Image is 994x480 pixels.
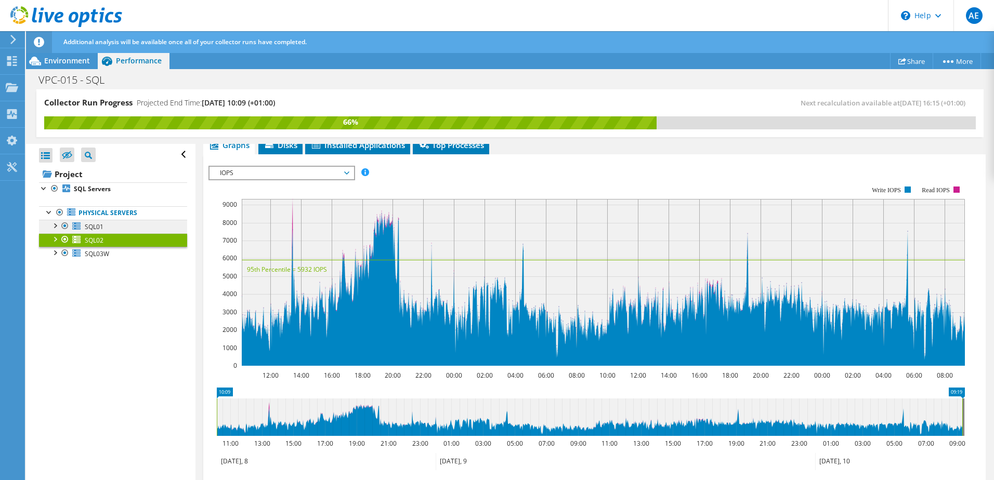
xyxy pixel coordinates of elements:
[39,233,187,247] a: SQL02
[380,439,396,448] text: 21:00
[208,140,250,150] span: Graphs
[875,371,891,380] text: 04:00
[752,371,768,380] text: 20:00
[506,439,522,448] text: 05:00
[936,371,952,380] text: 08:00
[254,439,270,448] text: 13:00
[630,371,646,380] text: 12:00
[901,11,910,20] svg: \n
[415,371,431,380] text: 22:00
[223,325,237,334] text: 2000
[116,56,162,65] span: Performance
[310,140,405,150] span: Installed Applications
[418,140,484,150] span: Top Processes
[85,222,103,231] span: SQL01
[844,371,860,380] text: 02:00
[39,247,187,260] a: SQL03W
[317,439,333,448] text: 17:00
[74,184,111,193] b: SQL Servers
[722,371,738,380] text: 18:00
[412,439,428,448] text: 23:00
[354,371,370,380] text: 18:00
[890,53,933,69] a: Share
[728,439,744,448] text: 19:00
[34,74,121,86] h1: VPC-015 - SQL
[247,265,327,274] text: 95th Percentile = 5932 IOPS
[384,371,400,380] text: 20:00
[39,220,187,233] a: SQL01
[222,439,238,448] text: 11:00
[39,166,187,182] a: Project
[886,439,902,448] text: 05:00
[854,439,870,448] text: 03:00
[922,186,950,194] text: Read IOPS
[759,439,775,448] text: 21:00
[443,439,459,448] text: 01:00
[476,371,492,380] text: 02:00
[538,439,554,448] text: 07:00
[475,439,491,448] text: 03:00
[264,140,297,150] span: Disks
[202,98,275,108] span: [DATE] 10:09 (+01:00)
[293,371,309,380] text: 14:00
[223,236,237,245] text: 7000
[633,439,649,448] text: 13:00
[223,272,237,281] text: 5000
[570,439,586,448] text: 09:00
[44,116,657,128] div: 66%
[538,371,554,380] text: 06:00
[599,371,615,380] text: 10:00
[223,289,237,298] text: 4000
[900,98,965,108] span: [DATE] 16:15 (+01:00)
[949,439,965,448] text: 09:00
[223,200,237,209] text: 9000
[85,249,109,258] span: SQL03W
[223,254,237,262] text: 6000
[285,439,301,448] text: 15:00
[507,371,523,380] text: 04:00
[801,98,971,108] span: Next recalculation available at
[262,371,278,380] text: 12:00
[568,371,584,380] text: 08:00
[137,97,275,109] h4: Projected End Time:
[223,308,237,316] text: 3000
[660,371,676,380] text: 14:00
[933,53,981,69] a: More
[822,439,839,448] text: 01:00
[223,343,237,352] text: 1000
[63,37,307,46] span: Additional analysis will be available once all of your collector runs have completed.
[215,167,348,179] span: IOPS
[348,439,364,448] text: 19:00
[39,182,187,196] a: SQL Servers
[601,439,617,448] text: 11:00
[691,371,707,380] text: 16:00
[233,361,237,370] text: 0
[966,7,983,24] span: AE
[814,371,830,380] text: 00:00
[44,56,90,65] span: Environment
[85,236,103,245] span: SQL02
[872,186,901,194] text: Write IOPS
[906,371,922,380] text: 06:00
[323,371,339,380] text: 16:00
[696,439,712,448] text: 17:00
[39,206,187,220] a: Physical Servers
[223,218,237,227] text: 8000
[918,439,934,448] text: 07:00
[664,439,681,448] text: 15:00
[783,371,799,380] text: 22:00
[446,371,462,380] text: 00:00
[791,439,807,448] text: 23:00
